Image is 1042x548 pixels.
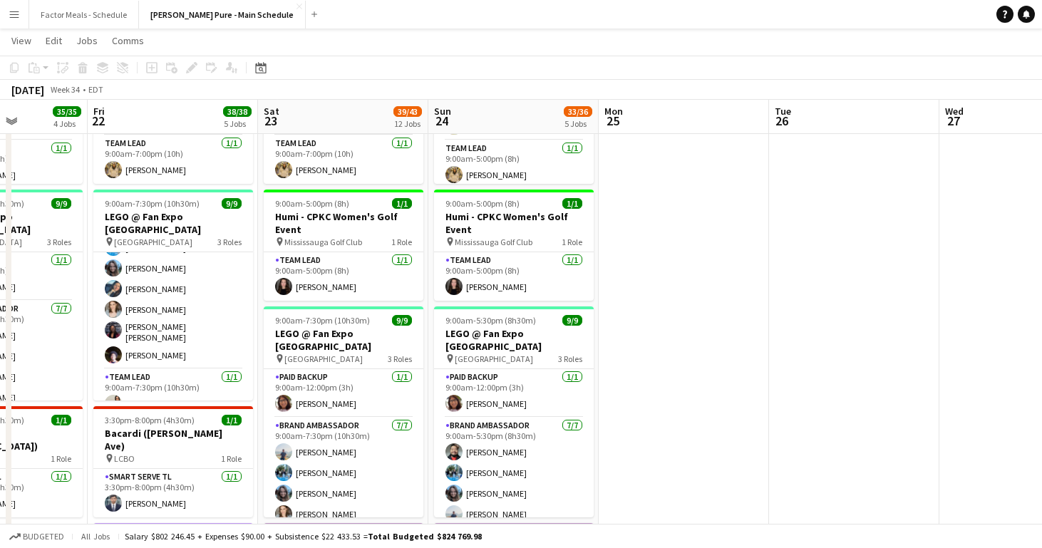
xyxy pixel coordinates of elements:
[388,353,412,364] span: 3 Roles
[47,84,83,95] span: Week 34
[562,198,582,209] span: 1/1
[11,34,31,47] span: View
[264,369,423,418] app-card-role: Paid Backup1/19:00am-12:00pm (3h)[PERSON_NAME]
[93,427,253,453] h3: Bacardi ([PERSON_NAME] Ave)
[602,113,623,129] span: 25
[604,105,623,118] span: Mon
[434,306,594,517] app-job-card: 9:00am-5:30pm (8h30m)9/9LEGO @ Fan Expo [GEOGRAPHIC_DATA] [GEOGRAPHIC_DATA]3 RolesPaid Backup1/19...
[392,315,412,326] span: 9/9
[264,252,423,301] app-card-role: Team Lead1/19:00am-5:00pm (8h)[PERSON_NAME]
[564,106,592,117] span: 33/36
[394,118,421,129] div: 12 Jobs
[47,237,71,247] span: 3 Roles
[455,237,532,247] span: Mississauga Golf Club
[91,113,105,129] span: 22
[284,353,363,364] span: [GEOGRAPHIC_DATA]
[106,31,150,50] a: Comms
[434,190,594,301] app-job-card: 9:00am-5:00pm (8h)1/1Humi - CPKC Women's Golf Event Mississauga Golf Club1 RoleTeam Lead1/19:00am...
[53,118,81,129] div: 4 Jobs
[455,353,533,364] span: [GEOGRAPHIC_DATA]
[773,113,791,129] span: 26
[53,106,81,117] span: 35/35
[93,190,253,400] app-job-card: 9:00am-7:30pm (10h30m)9/9LEGO @ Fan Expo [GEOGRAPHIC_DATA] [GEOGRAPHIC_DATA]3 RolesBrand Ambassad...
[393,106,422,117] span: 39/43
[284,237,362,247] span: Mississauga Golf Club
[93,135,253,184] app-card-role: Team Lead1/19:00am-7:00pm (10h)[PERSON_NAME]
[434,105,451,118] span: Sun
[217,237,242,247] span: 3 Roles
[93,469,253,517] app-card-role: Smart Serve TL1/13:30pm-8:00pm (4h30m)[PERSON_NAME]
[434,327,594,353] h3: LEGO @ Fan Expo [GEOGRAPHIC_DATA]
[6,31,37,50] a: View
[275,198,349,209] span: 9:00am-5:00pm (8h)
[224,118,251,129] div: 5 Jobs
[29,1,139,29] button: Factor Meals - Schedule
[945,105,964,118] span: Wed
[105,415,195,425] span: 3:30pm-8:00pm (4h30m)
[114,453,135,464] span: LCBO
[434,210,594,236] h3: Humi - CPKC Women's Golf Event
[221,453,242,464] span: 1 Role
[105,198,200,209] span: 9:00am-7:30pm (10h30m)
[432,113,451,129] span: 24
[223,106,252,117] span: 38/38
[264,105,279,118] span: Sat
[23,532,64,542] span: Budgeted
[943,113,964,129] span: 27
[40,31,68,50] a: Edit
[275,315,370,326] span: 9:00am-7:30pm (10h30m)
[222,415,242,425] span: 1/1
[264,306,423,517] app-job-card: 9:00am-7:30pm (10h30m)9/9LEGO @ Fan Expo [GEOGRAPHIC_DATA] [GEOGRAPHIC_DATA]3 RolesPaid Backup1/1...
[112,34,144,47] span: Comms
[7,529,66,544] button: Budgeted
[139,1,306,29] button: [PERSON_NAME] Pure - Main Schedule
[51,198,71,209] span: 9/9
[434,140,594,189] app-card-role: Team Lead1/19:00am-5:00pm (8h)[PERSON_NAME]
[434,369,594,418] app-card-role: Paid Backup1/19:00am-12:00pm (3h)[PERSON_NAME]
[445,198,520,209] span: 9:00am-5:00pm (8h)
[114,237,192,247] span: [GEOGRAPHIC_DATA]
[391,237,412,247] span: 1 Role
[264,135,423,184] app-card-role: Team Lead1/19:00am-7:00pm (10h)[PERSON_NAME]
[264,210,423,236] h3: Humi - CPKC Women's Golf Event
[51,453,71,464] span: 1 Role
[434,252,594,301] app-card-role: Team Lead1/19:00am-5:00pm (8h)[PERSON_NAME]
[392,198,412,209] span: 1/1
[445,315,536,326] span: 9:00am-5:30pm (8h30m)
[93,369,253,418] app-card-role: Team Lead1/19:00am-7:30pm (10h30m)[PERSON_NAME]
[71,31,103,50] a: Jobs
[76,34,98,47] span: Jobs
[564,118,592,129] div: 5 Jobs
[558,353,582,364] span: 3 Roles
[264,190,423,301] app-job-card: 9:00am-5:00pm (8h)1/1Humi - CPKC Women's Golf Event Mississauga Golf Club1 RoleTeam Lead1/19:00am...
[93,406,253,517] app-job-card: 3:30pm-8:00pm (4h30m)1/1Bacardi ([PERSON_NAME] Ave) LCBO1 RoleSmart Serve TL1/13:30pm-8:00pm (4h3...
[368,531,482,542] span: Total Budgeted $824 769.98
[775,105,791,118] span: Tue
[88,84,103,95] div: EDT
[222,198,242,209] span: 9/9
[262,113,279,129] span: 23
[562,315,582,326] span: 9/9
[78,531,113,542] span: All jobs
[93,210,253,236] h3: LEGO @ Fan Expo [GEOGRAPHIC_DATA]
[11,83,44,97] div: [DATE]
[93,105,105,118] span: Fri
[264,327,423,353] h3: LEGO @ Fan Expo [GEOGRAPHIC_DATA]
[125,531,482,542] div: Salary $802 246.45 + Expenses $90.00 + Subsistence $22 433.53 =
[51,415,71,425] span: 1/1
[93,192,253,369] app-card-role: Brand Ambassador7/79:00am-7:30pm (10h30m)[PERSON_NAME][PERSON_NAME][PERSON_NAME][PERSON_NAME][PER...
[562,237,582,247] span: 1 Role
[46,34,62,47] span: Edit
